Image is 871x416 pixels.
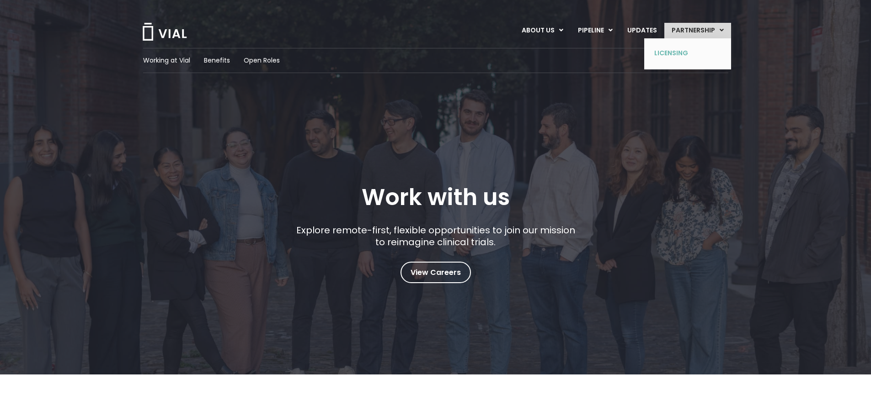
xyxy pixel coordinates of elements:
a: ABOUT USMenu Toggle [514,23,570,38]
h1: Work with us [362,184,510,211]
a: UPDATES [620,23,664,38]
span: View Careers [411,267,461,279]
a: View Careers [401,262,471,283]
a: PIPELINEMenu Toggle [571,23,620,38]
a: LICENSING [647,46,714,61]
a: Open Roles [244,56,280,65]
p: Explore remote-first, flexible opportunities to join our mission to reimagine clinical trials. [293,224,578,248]
img: Vial Logo [142,23,187,41]
a: PARTNERSHIPMenu Toggle [664,23,731,38]
a: Working at Vial [143,56,190,65]
a: Benefits [204,56,230,65]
